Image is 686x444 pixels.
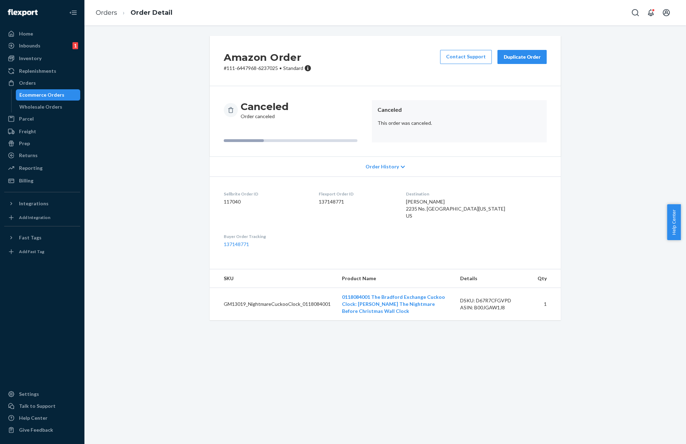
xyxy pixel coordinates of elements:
a: Add Fast Tag [4,246,80,257]
div: Wholesale Orders [19,103,62,110]
span: [PERSON_NAME] 2235 No. [GEOGRAPHIC_DATA][US_STATE] US [406,199,505,219]
th: Product Name [336,269,455,288]
div: Help Center [19,414,47,422]
header: Canceled [377,106,541,114]
iframe: Opens a widget where you can chat to one of our agents [641,423,679,440]
div: Order canceled [241,100,288,120]
button: Talk to Support [4,400,80,412]
div: Reporting [19,165,43,172]
div: Integrations [19,200,49,207]
button: Open notifications [644,6,658,20]
div: Duplicate Order [503,53,541,60]
div: Talk to Support [19,403,56,410]
a: Orders [96,9,117,17]
dt: Sellbrite Order ID [224,191,307,197]
a: Inbounds1 [4,40,80,51]
a: Prep [4,138,80,149]
div: Freight [19,128,36,135]
dd: 137148771 [319,198,395,205]
div: Returns [19,152,38,159]
div: Home [19,30,33,37]
div: Orders [19,79,36,86]
span: • [279,65,282,71]
p: # 111-6447968-6237025 [224,65,311,72]
button: Open account menu [659,6,673,20]
dt: Destination [406,191,547,197]
a: Ecommerce Orders [16,89,81,101]
th: Qty [532,269,561,288]
div: Inbounds [19,42,40,49]
a: Replenishments [4,65,80,77]
div: 1 [72,42,78,49]
th: SKU [210,269,336,288]
a: Order Detail [131,9,172,17]
div: Prep [19,140,30,147]
a: Home [4,28,80,39]
div: ASIN: B00JGAW1J8 [460,304,526,311]
a: Orders [4,77,80,89]
a: Add Integration [4,212,80,223]
td: 1 [532,288,561,321]
a: Reporting [4,162,80,174]
span: Order History [366,163,399,170]
a: Wholesale Orders [16,101,81,112]
div: Parcel [19,115,34,122]
button: Integrations [4,198,80,209]
div: Fast Tags [19,234,42,241]
dt: Buyer Order Tracking [224,233,307,239]
button: Fast Tags [4,232,80,243]
div: Add Fast Tag [19,249,44,255]
div: Ecommerce Orders [19,91,64,98]
h2: Amazon Order [224,50,311,65]
button: Close Navigation [66,6,80,20]
div: Inventory [19,55,42,62]
img: Flexport logo [8,9,38,16]
a: Settings [4,388,80,400]
button: Open Search Box [628,6,642,20]
button: Duplicate Order [497,50,547,64]
a: Contact Support [440,50,492,64]
a: Parcel [4,113,80,124]
a: Returns [4,150,80,161]
dt: Flexport Order ID [319,191,395,197]
a: 137148771 [224,241,249,247]
a: Freight [4,126,80,137]
button: Give Feedback [4,424,80,436]
div: Replenishments [19,67,56,75]
div: DSKU: D67R7CFGVPD [460,297,526,304]
ol: breadcrumbs [90,2,178,23]
h3: Canceled [241,100,288,113]
div: Give Feedback [19,426,53,433]
th: Details [455,269,532,288]
div: Add Integration [19,214,50,220]
button: Help Center [667,204,681,240]
span: Standard [283,65,303,71]
p: This order was canceled. [377,120,541,127]
td: GM13019_NightmareCuckooClock_0118084001 [210,288,336,321]
a: Billing [4,175,80,186]
a: Inventory [4,53,80,64]
div: Settings [19,391,39,398]
div: Billing [19,177,33,184]
a: 0118084001 The Bradford Exchange Cuckoo Clock: [PERSON_NAME] The Nightmare Before Christmas Wall ... [342,294,445,314]
a: Help Center [4,412,80,424]
dd: 117040 [224,198,307,205]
